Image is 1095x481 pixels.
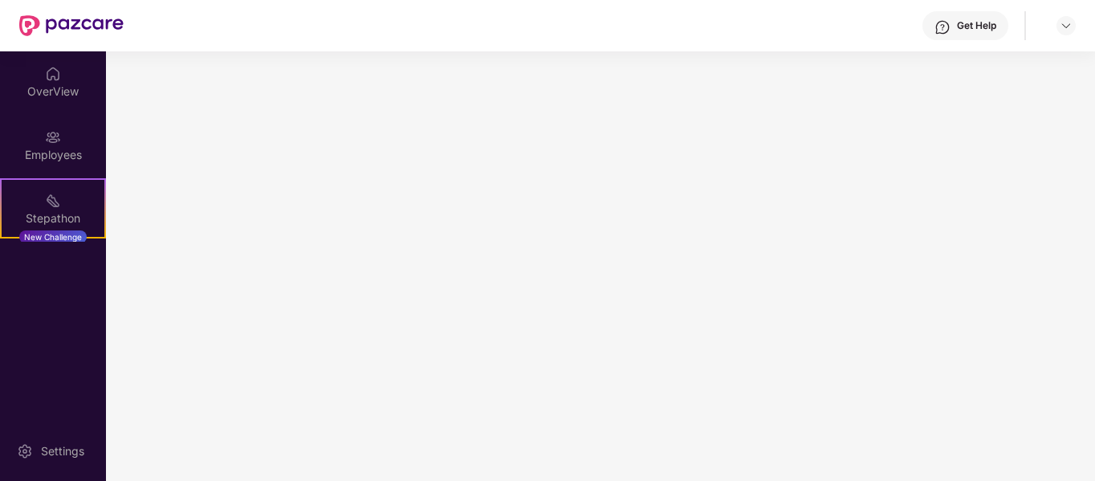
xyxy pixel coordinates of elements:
[19,230,87,243] div: New Challenge
[934,19,950,35] img: svg+xml;base64,PHN2ZyBpZD0iSGVscC0zMngzMiIgeG1sbnM9Imh0dHA6Ly93d3cudzMub3JnLzIwMDAvc3ZnIiB3aWR0aD...
[19,15,124,36] img: New Pazcare Logo
[45,193,61,209] img: svg+xml;base64,PHN2ZyB4bWxucz0iaHR0cDovL3d3dy53My5vcmcvMjAwMC9zdmciIHdpZHRoPSIyMSIgaGVpZ2h0PSIyMC...
[17,443,33,459] img: svg+xml;base64,PHN2ZyBpZD0iU2V0dGluZy0yMHgyMCIgeG1sbnM9Imh0dHA6Ly93d3cudzMub3JnLzIwMDAvc3ZnIiB3aW...
[1060,19,1073,32] img: svg+xml;base64,PHN2ZyBpZD0iRHJvcGRvd24tMzJ4MzIiIHhtbG5zPSJodHRwOi8vd3d3LnczLm9yZy8yMDAwL3N2ZyIgd2...
[2,210,104,226] div: Stepathon
[957,19,996,32] div: Get Help
[45,129,61,145] img: svg+xml;base64,PHN2ZyBpZD0iRW1wbG95ZWVzIiB4bWxucz0iaHR0cDovL3d3dy53My5vcmcvMjAwMC9zdmciIHdpZHRoPS...
[36,443,89,459] div: Settings
[45,66,61,82] img: svg+xml;base64,PHN2ZyBpZD0iSG9tZSIgeG1sbnM9Imh0dHA6Ly93d3cudzMub3JnLzIwMDAvc3ZnIiB3aWR0aD0iMjAiIG...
